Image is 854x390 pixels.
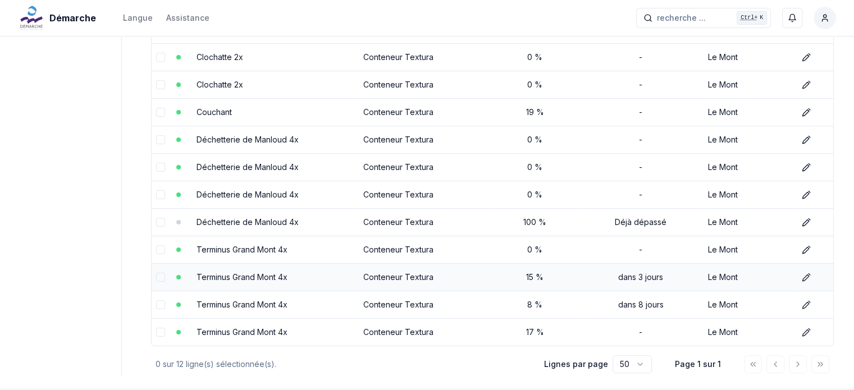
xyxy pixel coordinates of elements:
[49,11,96,25] span: Démarche
[197,135,299,144] a: Déchetterie de Manloud 4x
[496,217,573,228] div: 100 %
[704,236,793,263] td: Le Mont
[197,80,243,89] a: Clochatte 2x
[156,163,165,172] button: select-row
[496,272,573,283] div: 15 %
[156,53,165,62] button: select-row
[359,236,492,263] td: Conteneur Textura
[657,12,706,24] span: recherche ...
[359,318,492,346] td: Conteneur Textura
[156,328,165,337] button: select-row
[18,11,101,25] a: Démarche
[496,162,573,173] div: 0 %
[496,327,573,338] div: 17 %
[704,291,793,318] td: Le Mont
[156,359,526,370] div: 0 sur 12 ligne(s) sélectionnée(s).
[544,359,608,370] p: Lignes par page
[636,8,771,28] button: recherche ...Ctrl+K
[156,218,165,227] button: select-row
[197,162,299,172] a: Déchetterie de Manloud 4x
[156,80,165,89] button: select-row
[704,71,793,98] td: Le Mont
[359,98,492,126] td: Conteneur Textura
[359,263,492,291] td: Conteneur Textura
[197,327,287,337] a: Terminus Grand Mont 4x
[704,208,793,236] td: Le Mont
[704,98,793,126] td: Le Mont
[496,107,573,118] div: 19 %
[582,244,699,255] div: -
[496,134,573,145] div: 0 %
[197,300,287,309] a: Terminus Grand Mont 4x
[359,291,492,318] td: Conteneur Textura
[197,272,287,282] a: Terminus Grand Mont 4x
[156,300,165,309] button: select-row
[156,108,165,117] button: select-row
[166,11,209,25] a: Assistance
[197,107,232,117] a: Couchant
[359,208,492,236] td: Conteneur Textura
[670,359,726,370] div: Page 1 sur 1
[704,181,793,208] td: Le Mont
[18,4,45,31] img: Démarche Logo
[582,299,699,310] div: dans 8 jours
[496,52,573,63] div: 0 %
[582,217,699,228] div: Déjà dépassé
[156,135,165,144] button: select-row
[582,327,699,338] div: -
[582,52,699,63] div: -
[496,299,573,310] div: 8 %
[197,52,243,62] a: Clochatte 2x
[704,153,793,181] td: Le Mont
[496,189,573,200] div: 0 %
[197,245,287,254] a: Terminus Grand Mont 4x
[359,181,492,208] td: Conteneur Textura
[123,12,153,24] div: Langue
[704,43,793,71] td: Le Mont
[359,126,492,153] td: Conteneur Textura
[359,153,492,181] td: Conteneur Textura
[197,190,299,199] a: Déchetterie de Manloud 4x
[582,107,699,118] div: -
[359,43,492,71] td: Conteneur Textura
[359,71,492,98] td: Conteneur Textura
[496,79,573,90] div: 0 %
[197,217,299,227] a: Déchetterie de Manloud 4x
[704,263,793,291] td: Le Mont
[156,245,165,254] button: select-row
[582,272,699,283] div: dans 3 jours
[704,126,793,153] td: Le Mont
[582,79,699,90] div: -
[156,190,165,199] button: select-row
[156,273,165,282] button: select-row
[496,244,573,255] div: 0 %
[123,11,153,25] button: Langue
[582,134,699,145] div: -
[582,189,699,200] div: -
[582,162,699,173] div: -
[704,318,793,346] td: Le Mont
